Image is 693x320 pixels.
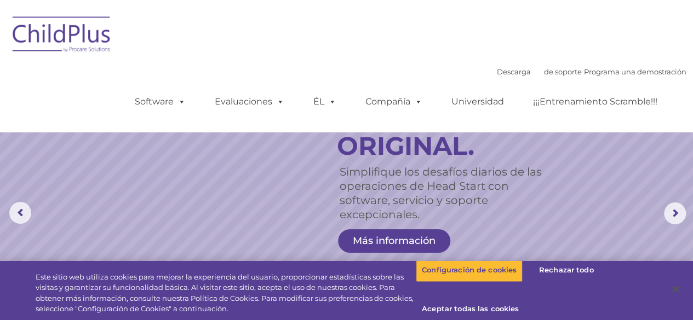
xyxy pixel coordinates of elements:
a: ¡¡¡Entrenamiento Scramble!!! [522,91,668,113]
a: ÉL [302,91,347,113]
font: Universidad [451,96,504,107]
font: Aceptar todas las cookies [422,304,519,313]
a: de soporte [544,67,582,76]
img: ChildPlus de Procare Solutions [7,9,117,63]
font: Número de teléfono [152,117,215,125]
font: Este sitio web utiliza cookies para mejorar la experiencia del usuario, proporcionar estadísticas... [36,272,414,313]
font: ÉL [313,96,324,107]
a: Programa una demostración [584,67,686,76]
font: | [582,67,584,76]
button: Cerca [663,277,688,301]
font: Más información [353,235,436,247]
font: Compañía [365,96,410,107]
font: Evaluaciones [215,96,272,107]
a: Compañía [354,91,433,113]
button: Rechazar todo [532,259,600,282]
font: Rechazar todo [539,265,594,274]
font: Simplifique los desafíos diarios de las operaciones de Head Start con software, servicio y soport... [340,165,542,221]
font: Software [135,96,174,107]
font: Apellido [152,72,177,80]
a: Más información [338,229,450,253]
a: Software [124,91,197,113]
font: ¡¡¡Entrenamiento Scramble!!! [533,96,657,107]
a: Universidad [440,91,515,113]
a: Evaluaciones [204,91,295,113]
font: Configuración de cookies [422,265,517,274]
a: Descarga [497,67,531,76]
button: Configuración de cookies [416,259,523,282]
